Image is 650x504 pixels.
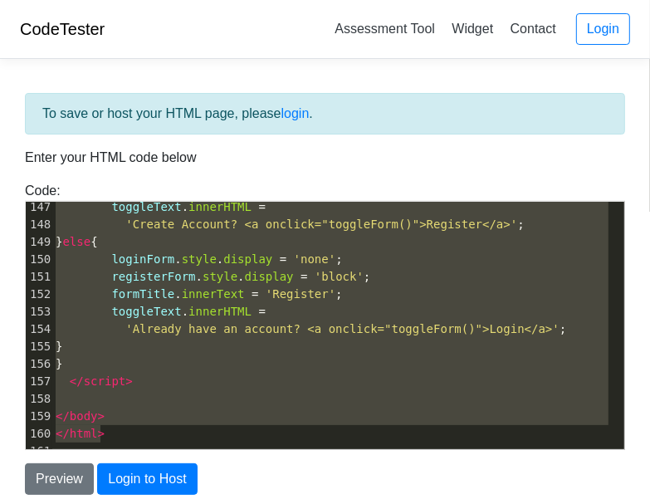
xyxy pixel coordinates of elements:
[26,198,52,216] div: 147
[294,252,336,266] span: 'none'
[56,235,98,248] span: } {
[70,427,98,440] span: html
[56,322,566,335] span: ;
[281,106,310,120] a: login
[125,322,560,335] span: 'Already have an account? <a onclick="toggleForm()">Login</a>'
[125,218,517,231] span: 'Create Account? <a onclick="toggleForm()">Register</a>'
[179,138,420,172] input: Username
[26,390,52,408] div: 158
[179,231,420,263] button: Login
[25,93,625,135] div: To save or host your HTML page, please .
[26,373,52,390] div: 157
[70,374,84,388] span: </
[111,200,181,213] span: toggleText
[223,252,272,266] span: display
[56,270,371,283] span: . . ;
[266,287,335,301] span: 'Register'
[504,15,563,42] a: Contact
[98,427,105,440] span: >
[56,200,272,213] span: .
[26,303,52,321] div: 153
[26,233,52,251] div: 149
[25,463,94,495] button: Preview
[182,287,245,301] span: innerText
[56,287,343,301] span: . ;
[179,90,420,113] h2: Login
[17,8,130,42] img: Fork Funds Logo
[111,270,195,283] span: registerForm
[25,148,625,168] p: Enter your HTML code below
[26,251,52,268] div: 150
[97,463,197,495] button: Login to Host
[143,13,252,37] h1: Fork Funds
[56,409,70,423] span: </
[70,409,98,423] span: body
[98,409,105,423] span: >
[62,235,90,248] span: else
[56,357,63,370] span: }
[125,374,132,388] span: >
[56,427,70,440] span: </
[26,338,52,355] div: 155
[188,200,252,213] span: innerHTML
[258,200,265,213] span: =
[26,268,52,286] div: 151
[328,15,442,42] a: Assessment Tool
[56,218,525,231] span: ;
[188,305,252,318] span: innerHTML
[179,276,420,291] p: Create Account?
[26,408,52,425] div: 159
[20,20,105,38] a: CodeTester
[56,252,343,266] span: . . ;
[245,270,294,283] span: display
[26,355,52,373] div: 156
[280,252,286,266] span: =
[252,287,258,301] span: =
[315,270,364,283] span: 'block'
[26,443,52,460] div: 161
[258,305,265,318] span: =
[56,305,272,318] span: .
[576,13,630,45] a: Login
[111,305,181,318] span: toggleText
[445,15,500,42] a: Widget
[12,181,638,450] div: Code:
[26,216,52,233] div: 148
[111,252,174,266] span: loginForm
[203,270,237,283] span: style
[26,425,52,443] div: 160
[182,252,217,266] span: style
[111,287,174,301] span: formTitle
[56,340,63,353] span: }
[26,321,52,338] div: 154
[26,286,52,303] div: 152
[322,276,375,290] a: Register
[301,270,307,283] span: =
[84,374,126,388] span: script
